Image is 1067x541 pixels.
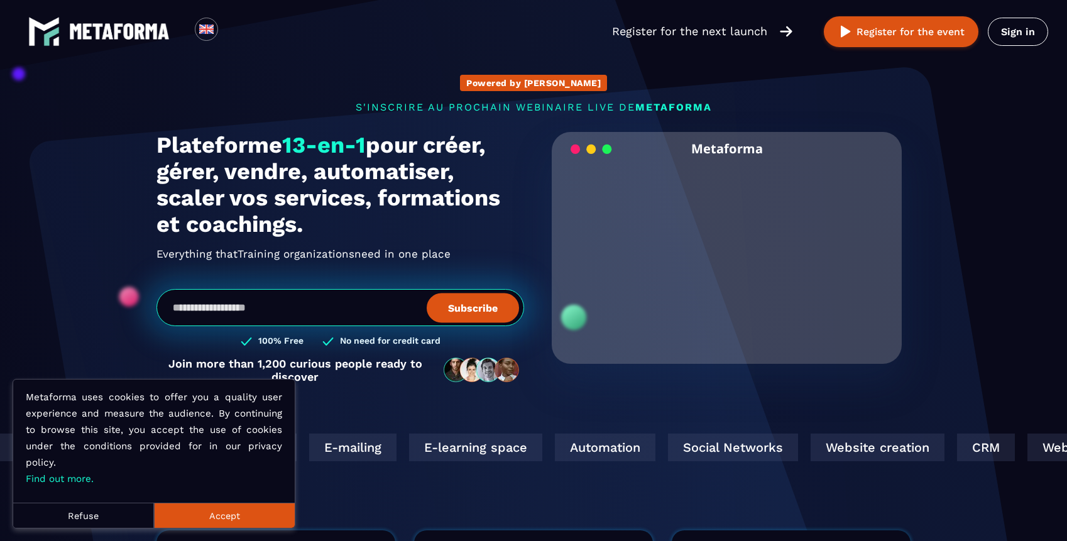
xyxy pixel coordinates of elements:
[156,132,524,238] h1: Plateforme pour créer, gérer, vendre, automatiser, scaler vos services, formations et coachings.
[26,473,94,484] a: Find out more.
[156,244,524,264] h2: Everything that need in one place
[229,24,238,39] input: Search for option
[156,101,911,113] p: s'inscrire au prochain webinaire live de
[216,434,295,461] div: Webinar
[440,357,524,383] img: community-people
[258,336,304,347] h3: 100% Free
[13,503,154,528] button: Refuse
[466,78,601,88] p: Powered by [PERSON_NAME]
[282,132,366,158] span: 13-en-1
[322,336,334,347] img: checked
[308,434,395,461] div: E-mailing
[838,24,853,40] img: play
[824,16,978,47] button: Register for the event
[69,23,170,40] img: logo
[809,434,943,461] div: Website creation
[667,434,797,461] div: Social Networks
[408,434,541,461] div: E-learning space
[780,25,792,38] img: arrow-right
[199,21,214,37] img: en
[241,336,252,347] img: checked
[691,132,763,165] h2: Metaforma
[956,434,1014,461] div: CRM
[238,244,354,264] span: Training organizations
[571,143,612,155] img: loading
[340,336,440,347] h3: No need for credit card
[28,16,60,47] img: logo
[154,503,295,528] button: Accept
[26,389,282,487] p: Metaforma uses cookies to offer you a quality user experience and measure the audience. By contin...
[156,357,434,383] p: Join more than 1,200 curious people ready to discover
[554,434,654,461] div: Automation
[635,101,712,113] span: METAFORMA
[427,293,519,322] button: Subscribe
[612,23,767,40] p: Register for the next launch
[988,18,1048,46] a: Sign in
[218,18,249,45] div: Search for option
[561,165,892,331] video: Your browser does not support the video tag.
